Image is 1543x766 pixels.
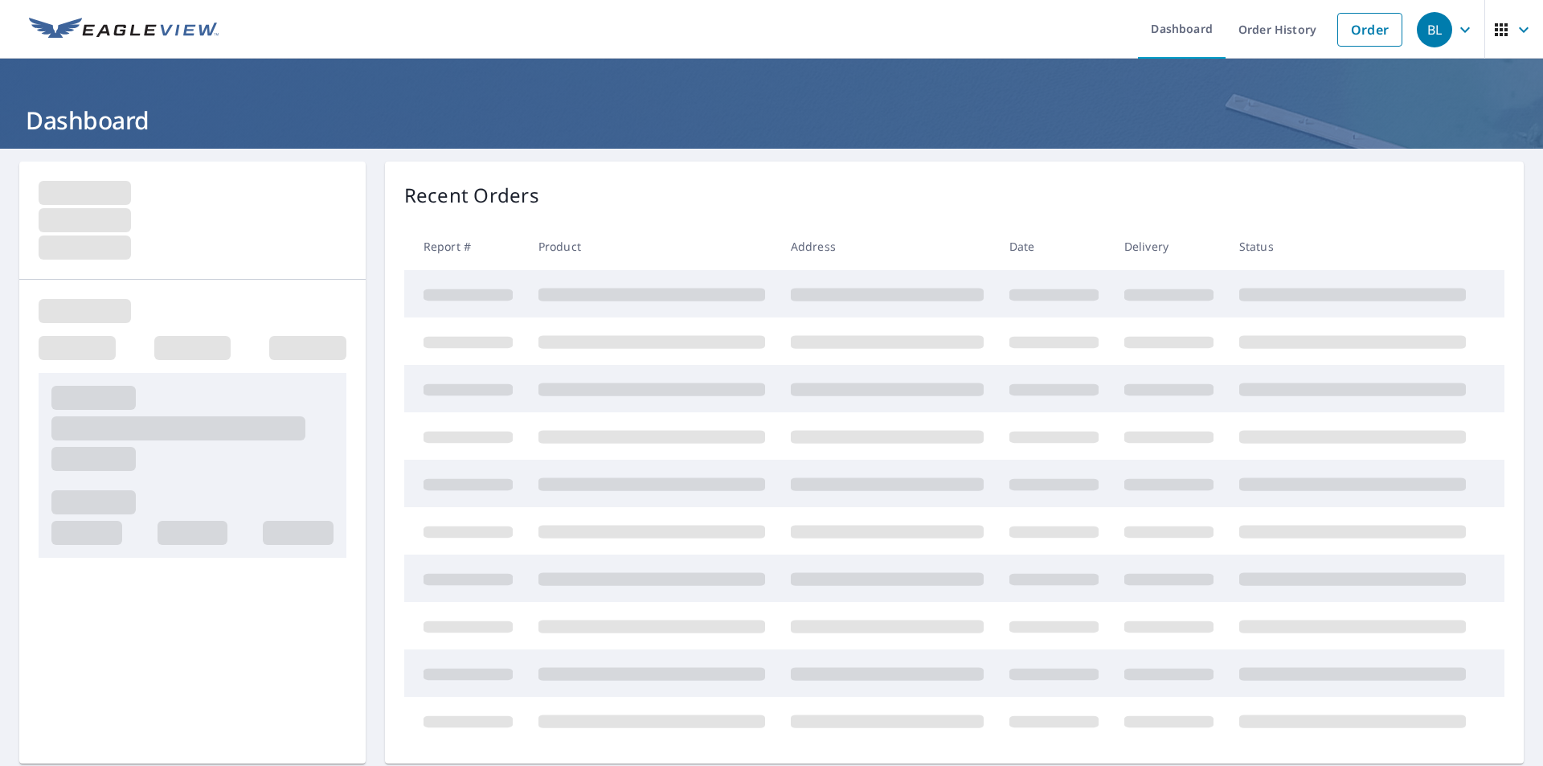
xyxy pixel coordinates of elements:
th: Product [526,223,778,270]
a: Order [1337,13,1402,47]
th: Date [997,223,1111,270]
th: Address [778,223,997,270]
th: Status [1226,223,1479,270]
th: Delivery [1111,223,1226,270]
th: Report # [404,223,526,270]
p: Recent Orders [404,181,539,210]
img: EV Logo [29,18,219,42]
h1: Dashboard [19,104,1524,137]
div: BL [1417,12,1452,47]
